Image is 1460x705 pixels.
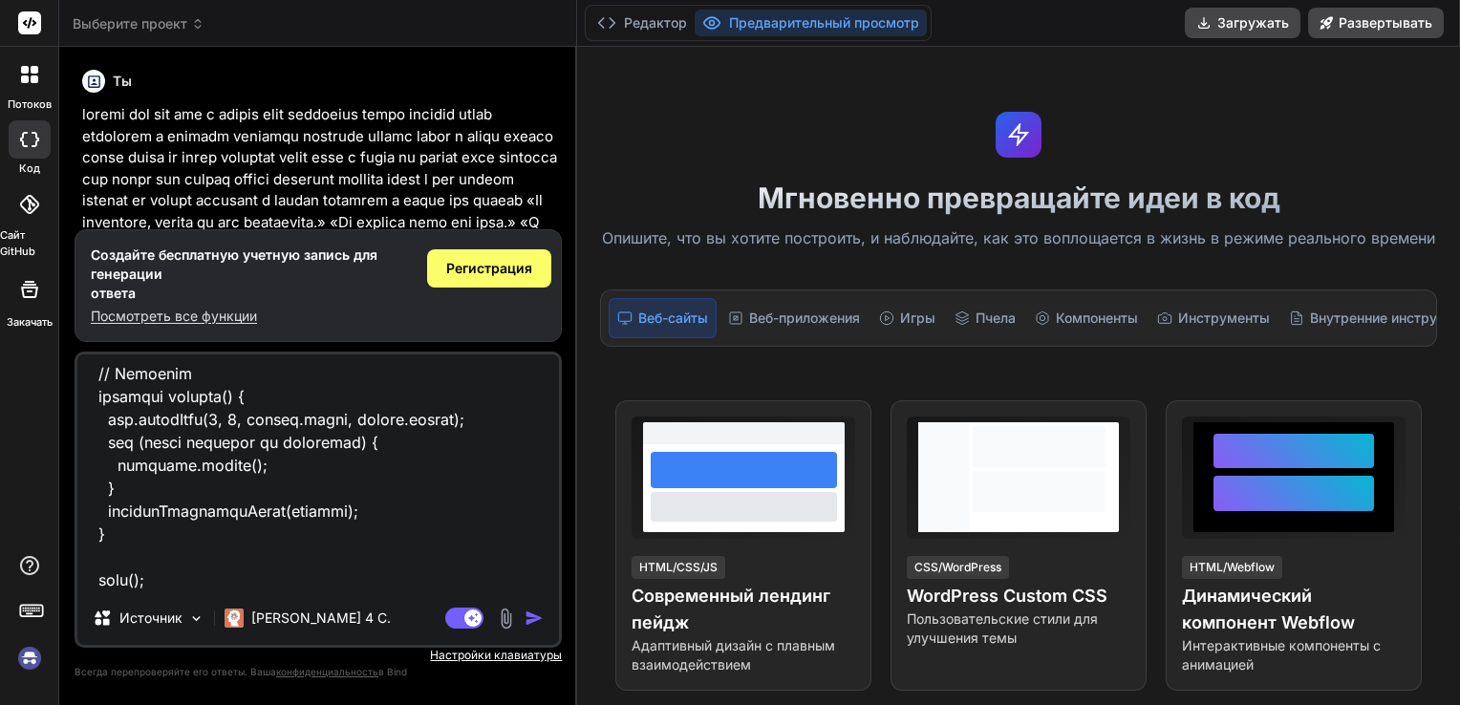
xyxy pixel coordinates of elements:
h6: Ты [113,72,132,91]
font: Веб-приложения [749,309,860,328]
div: CSS/WordPress [907,556,1009,579]
font: Предварительный просмотр [729,13,919,32]
h4: WordPress Custom CSS [907,583,1130,609]
textarea: <!LOREMIP dolo> <sita> <cons> <adipi> elit { seddoeiusm-tempo: incid; utlabore: etdolo; magnaa: 3... [77,354,559,591]
label: Закачать [7,314,53,331]
p: Пользовательские стили для улучшения темы [907,609,1130,648]
font: Веб-сайты [638,309,708,328]
p: Источник [119,609,182,628]
button: Предварительный просмотр [695,10,927,36]
span: конфиденциальность [276,666,378,677]
font: Загружать [1217,13,1289,32]
img: икона [525,609,544,628]
p: Настройки клавиатуры [75,648,562,663]
label: код [19,160,40,177]
span: Регистрация [446,259,532,278]
font: Развертывать [1339,13,1432,32]
font: Редактор [624,13,687,32]
p: Всегда перепроверяйте его ответы. Ваша в Bind [75,663,562,681]
img: прикрепление [495,608,517,630]
font: Выберите проект [73,14,187,33]
img: Вход [13,642,46,674]
button: Загружать [1185,8,1300,38]
div: HTML/Webflow [1182,556,1282,579]
font: Инструменты [1178,309,1270,328]
font: Компоненты [1056,309,1138,328]
p: loremi dol sit ame c adipis elit seddoeius tempo incidid utlab etdolorem a enimadm veniamqu nostr... [82,104,558,319]
p: Опишите, что вы хотите построить, и наблюдайте, как это воплощается в жизнь в режиме реального вр... [589,226,1449,251]
img: Клод 4 Сонет [225,609,244,628]
button: Развертывать [1308,8,1444,38]
img: Выбор моделей [188,610,204,627]
h4: Современный лендинг пейдж [632,583,855,636]
label: Потоков [8,96,52,113]
h4: Динамический компонент Webflow [1182,583,1406,636]
font: [PERSON_NAME] 4 С. [251,609,391,626]
font: Пчела [976,309,1016,328]
font: Посмотреть все функции [91,308,257,324]
h1: Мгновенно превращайте идеи в код [589,181,1449,215]
p: Интерактивные компоненты с анимацией [1182,636,1406,674]
button: Редактор [590,10,695,36]
font: Игры [900,309,935,328]
div: HTML/CSS/JS [632,556,725,579]
p: Адаптивный дизайн с плавным взаимодействием [632,636,855,674]
h1: Создайте бесплатную учетную запись для генерации ответа [91,246,412,303]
